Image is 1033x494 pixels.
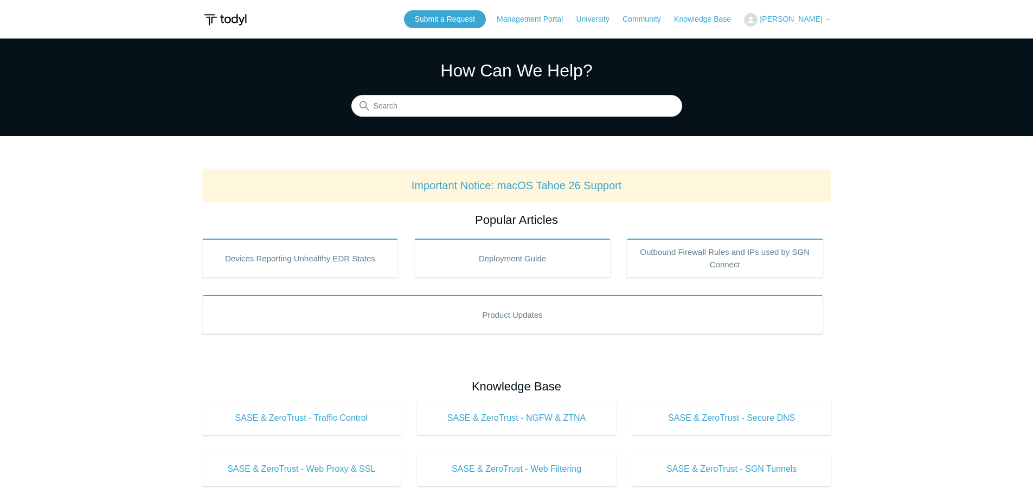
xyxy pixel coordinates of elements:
a: Community [623,14,672,25]
input: Search [351,95,682,117]
h2: Popular Articles [202,211,831,229]
span: SASE & ZeroTrust - NGFW & ZTNA [433,412,600,425]
a: SASE & ZeroTrust - Web Proxy & SSL [202,452,401,486]
a: Management Portal [497,14,574,25]
span: SASE & ZeroTrust - Traffic Control [219,412,385,425]
h2: Knowledge Base [202,377,831,395]
a: Product Updates [202,295,823,334]
span: SASE & ZeroTrust - SGN Tunnels [649,463,815,476]
span: [PERSON_NAME] [760,15,822,23]
button: [PERSON_NAME] [744,13,831,27]
a: University [576,14,620,25]
a: SASE & ZeroTrust - Traffic Control [202,401,401,435]
a: Important Notice: macOS Tahoe 26 Support [412,179,622,191]
a: Deployment Guide [414,239,611,278]
span: SASE & ZeroTrust - Web Filtering [433,463,600,476]
img: Todyl Support Center Help Center home page [202,10,248,30]
a: SASE & ZeroTrust - NGFW & ZTNA [417,401,616,435]
a: SASE & ZeroTrust - SGN Tunnels [632,452,831,486]
a: Outbound Firewall Rules and IPs used by SGN Connect [627,239,823,278]
span: SASE & ZeroTrust - Secure DNS [649,412,815,425]
a: SASE & ZeroTrust - Web Filtering [417,452,616,486]
a: Knowledge Base [674,14,742,25]
a: Submit a Request [404,10,486,28]
span: SASE & ZeroTrust - Web Proxy & SSL [219,463,385,476]
a: SASE & ZeroTrust - Secure DNS [632,401,831,435]
a: Devices Reporting Unhealthy EDR States [202,239,399,278]
h1: How Can We Help? [351,57,682,84]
